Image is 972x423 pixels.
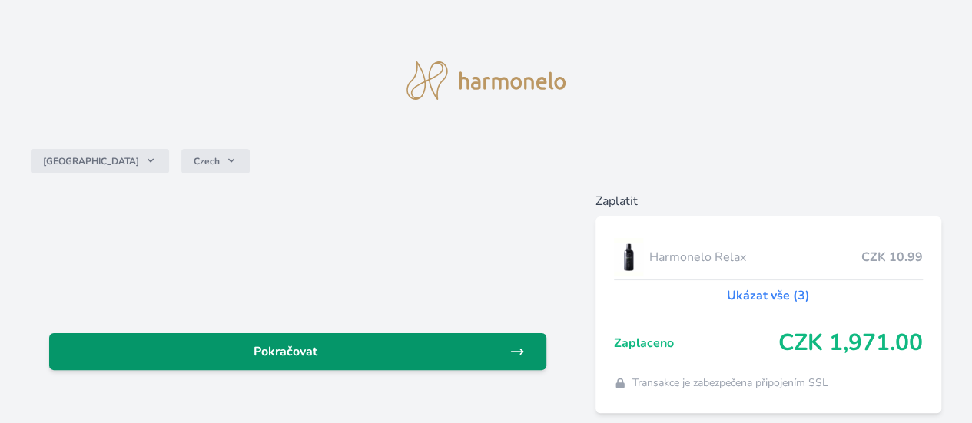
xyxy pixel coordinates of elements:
[43,155,139,167] span: [GEOGRAPHIC_DATA]
[727,286,810,305] a: Ukázat vše (3)
[632,375,828,391] span: Transakce je zabezpečena připojením SSL
[595,192,941,210] h6: Zaplatit
[31,149,169,173] button: [GEOGRAPHIC_DATA]
[614,334,778,352] span: Zaplaceno
[778,329,923,357] span: CZK 1,971.00
[649,248,861,266] span: Harmonelo Relax
[49,333,546,370] a: Pokračovat
[406,61,566,100] img: logo.svg
[861,248,923,266] span: CZK 10.99
[61,342,509,361] span: Pokračovat
[614,238,643,276] img: CLEAN_RELAX_se_stinem_x-lo.jpg
[181,149,250,173] button: Czech
[194,155,220,167] span: Czech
